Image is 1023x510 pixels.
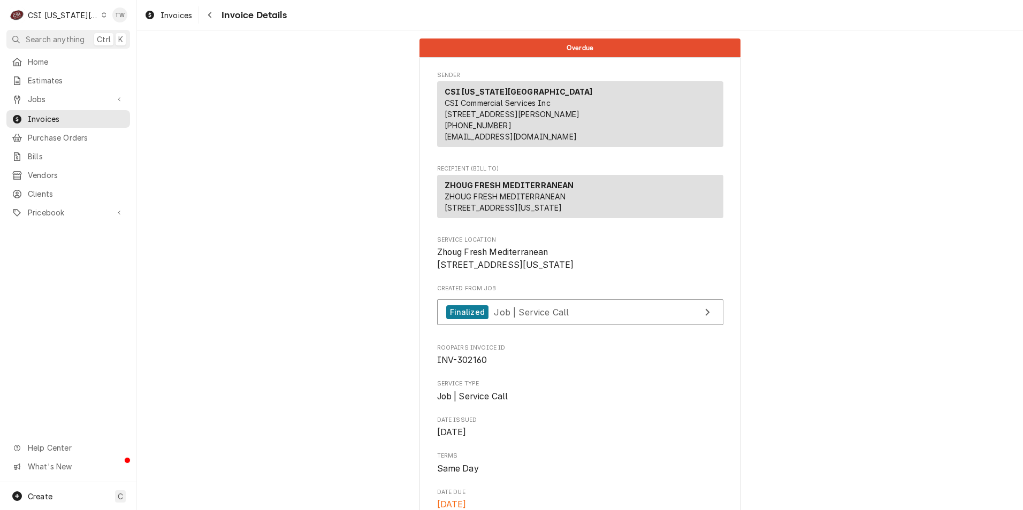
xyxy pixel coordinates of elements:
[445,181,574,190] strong: ZHOUG FRESH MEDITERRANEAN
[6,439,130,457] a: Go to Help Center
[218,8,286,22] span: Invoice Details
[437,247,574,270] span: Zhoug Fresh Mediterranean [STREET_ADDRESS][US_STATE]
[140,6,196,24] a: Invoices
[437,246,723,271] span: Service Location
[437,499,467,509] span: [DATE]
[118,491,123,502] span: C
[437,284,723,330] div: Created From Job
[419,38,740,57] div: Status
[445,87,593,96] strong: CSI [US_STATE][GEOGRAPHIC_DATA]
[201,6,218,24] button: Navigate back
[437,344,723,367] div: Roopairs Invoice ID
[112,7,127,22] div: TW
[445,132,577,141] a: [EMAIL_ADDRESS][DOMAIN_NAME]
[437,380,723,403] div: Service Type
[6,458,130,475] a: Go to What's New
[437,236,723,244] span: Service Location
[6,90,130,108] a: Go to Jobs
[446,305,488,320] div: Finalized
[6,204,130,221] a: Go to Pricebook
[437,165,723,223] div: Invoice Recipient
[437,81,723,147] div: Sender
[437,175,723,222] div: Recipient (Bill To)
[494,306,569,317] span: Job | Service Call
[437,81,723,151] div: Sender
[6,129,130,146] a: Purchase Orders
[437,488,723,497] span: Date Due
[10,7,25,22] div: CSI Kansas City's Avatar
[437,165,723,173] span: Recipient (Bill To)
[6,110,130,128] a: Invoices
[28,113,125,125] span: Invoices
[28,132,125,143] span: Purchase Orders
[437,175,723,218] div: Recipient (Bill To)
[28,56,125,67] span: Home
[437,427,467,437] span: [DATE]
[437,416,723,424] span: Date Issued
[437,236,723,272] div: Service Location
[28,169,125,181] span: Vendors
[437,462,723,475] span: Terms
[437,284,723,293] span: Created From Job
[6,148,130,165] a: Bills
[437,71,723,80] span: Sender
[161,10,192,21] span: Invoices
[437,355,487,365] span: INV-302160
[6,166,130,184] a: Vendors
[26,34,85,45] span: Search anything
[437,426,723,439] span: Date Issued
[445,192,566,212] span: ZHOUG FRESH MEDITERRANEAN [STREET_ADDRESS][US_STATE]
[437,390,723,403] span: Service Type
[28,10,98,21] div: CSI [US_STATE][GEOGRAPHIC_DATA]
[6,72,130,89] a: Estimates
[437,299,723,326] a: View Job
[437,391,508,401] span: Job | Service Call
[28,442,124,453] span: Help Center
[6,185,130,203] a: Clients
[445,98,580,119] span: CSI Commercial Services Inc [STREET_ADDRESS][PERSON_NAME]
[28,492,52,501] span: Create
[28,151,125,162] span: Bills
[10,7,25,22] div: C
[437,452,723,475] div: Terms
[437,71,723,152] div: Invoice Sender
[437,380,723,388] span: Service Type
[28,188,125,199] span: Clients
[437,354,723,367] span: Roopairs Invoice ID
[112,7,127,22] div: Tori Warrick's Avatar
[28,94,109,105] span: Jobs
[6,30,130,49] button: Search anythingCtrlK
[445,121,511,130] a: [PHONE_NUMBER]
[567,44,593,51] span: Overdue
[28,75,125,86] span: Estimates
[118,34,123,45] span: K
[437,416,723,439] div: Date Issued
[97,34,111,45] span: Ctrl
[6,53,130,71] a: Home
[437,344,723,352] span: Roopairs Invoice ID
[28,461,124,472] span: What's New
[437,452,723,460] span: Terms
[437,463,479,474] span: Same Day
[28,207,109,218] span: Pricebook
